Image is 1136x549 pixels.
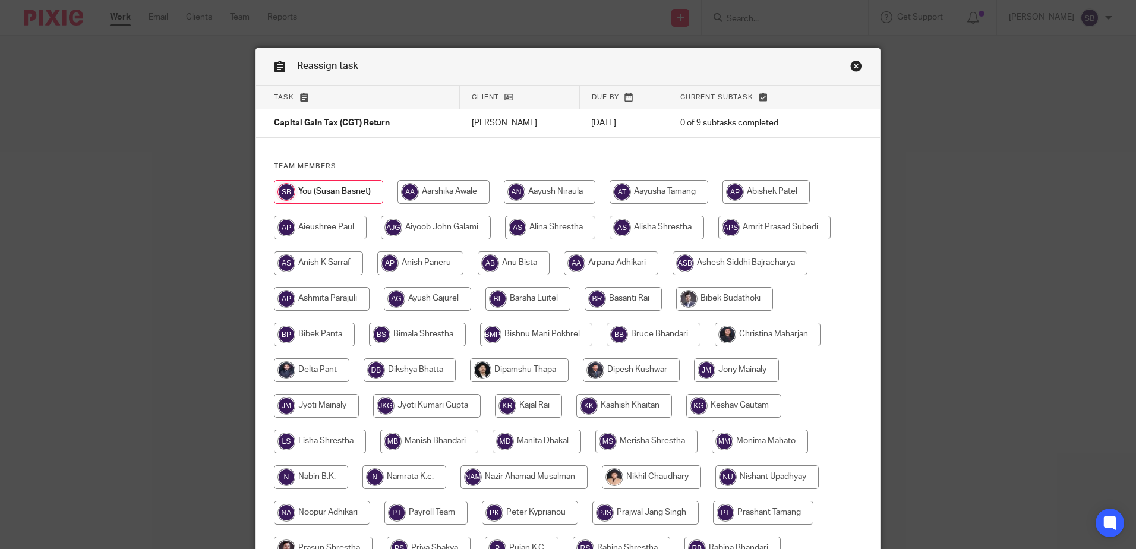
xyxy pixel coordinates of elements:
span: Reassign task [297,61,358,71]
span: Client [472,94,499,100]
td: 0 of 9 subtasks completed [668,109,832,138]
span: Task [274,94,294,100]
p: [DATE] [591,117,656,129]
span: Due by [592,94,619,100]
a: Close this dialog window [850,60,862,76]
h4: Team members [274,162,862,171]
span: Capital Gain Tax (CGT) Return [274,119,390,128]
p: [PERSON_NAME] [472,117,568,129]
span: Current subtask [680,94,753,100]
